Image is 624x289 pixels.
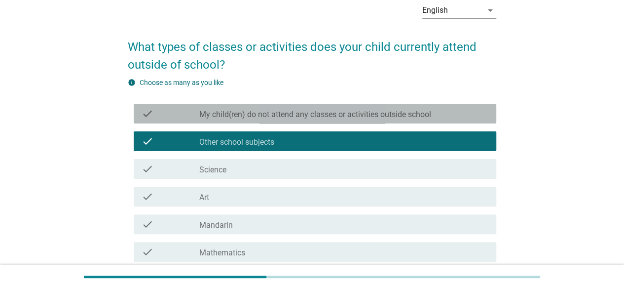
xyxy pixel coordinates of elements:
i: check [142,135,153,147]
i: check [142,246,153,258]
label: Mandarin [199,220,233,230]
label: Mathematics [199,248,245,258]
i: check [142,191,153,203]
i: check [142,218,153,230]
label: My child(ren) do not attend any classes or activities outside school [199,110,431,120]
h2: What types of classes or activities does your child currently attend outside of school? [128,28,496,74]
i: arrow_drop_down [484,4,496,16]
i: check [142,163,153,175]
label: Other school subjects [199,137,274,147]
div: English [422,6,448,15]
i: info [128,79,136,86]
i: check [142,108,153,120]
label: Art [199,193,209,203]
label: Choose as many as you like [140,79,223,86]
label: Science [199,165,226,175]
